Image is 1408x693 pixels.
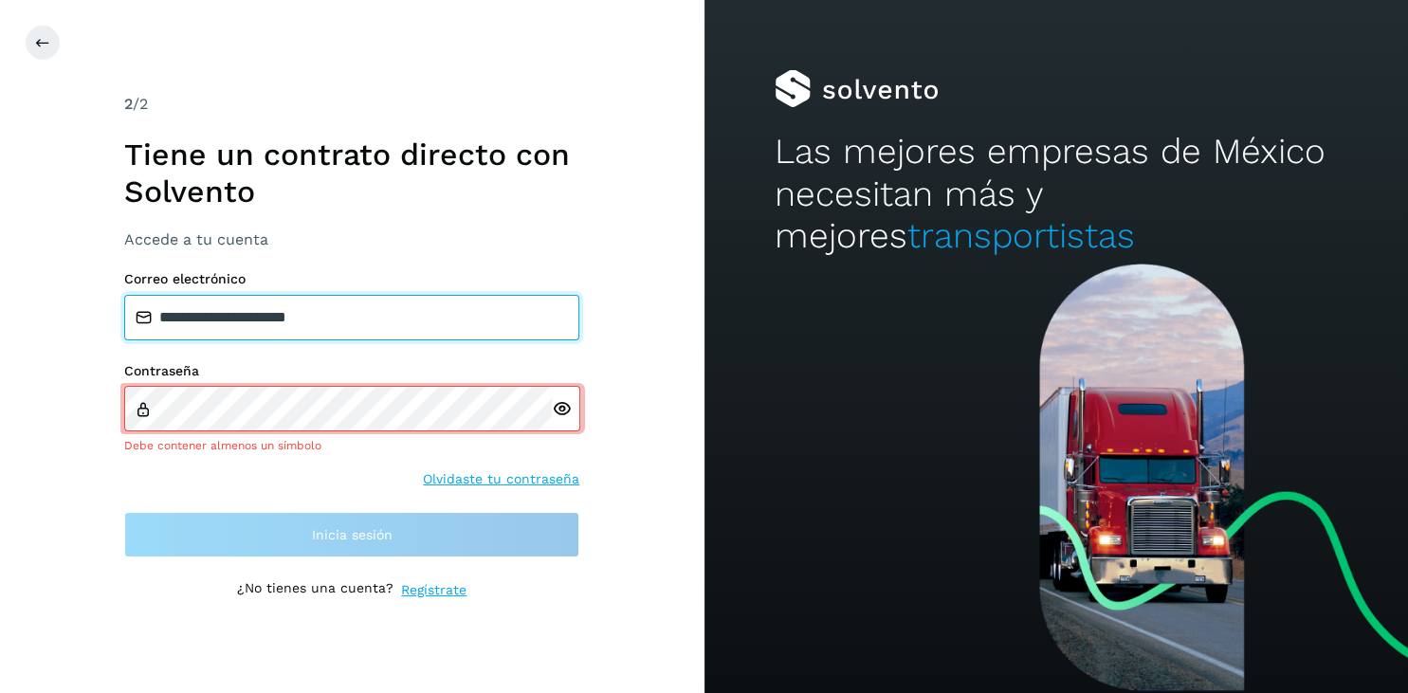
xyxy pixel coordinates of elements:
[401,580,466,600] a: Regístrate
[124,437,579,454] div: Debe contener almenos un símbolo
[312,528,393,541] span: Inicia sesión
[423,469,579,489] a: Olvidaste tu contraseña
[124,271,579,287] label: Correo electrónico
[124,363,579,379] label: Contraseña
[124,95,133,113] span: 2
[124,230,579,248] h3: Accede a tu cuenta
[775,131,1338,257] h2: Las mejores empresas de México necesitan más y mejores
[124,93,579,116] div: /2
[907,215,1135,256] span: transportistas
[237,580,393,600] p: ¿No tienes una cuenta?
[124,137,579,210] h1: Tiene un contrato directo con Solvento
[124,512,579,557] button: Inicia sesión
